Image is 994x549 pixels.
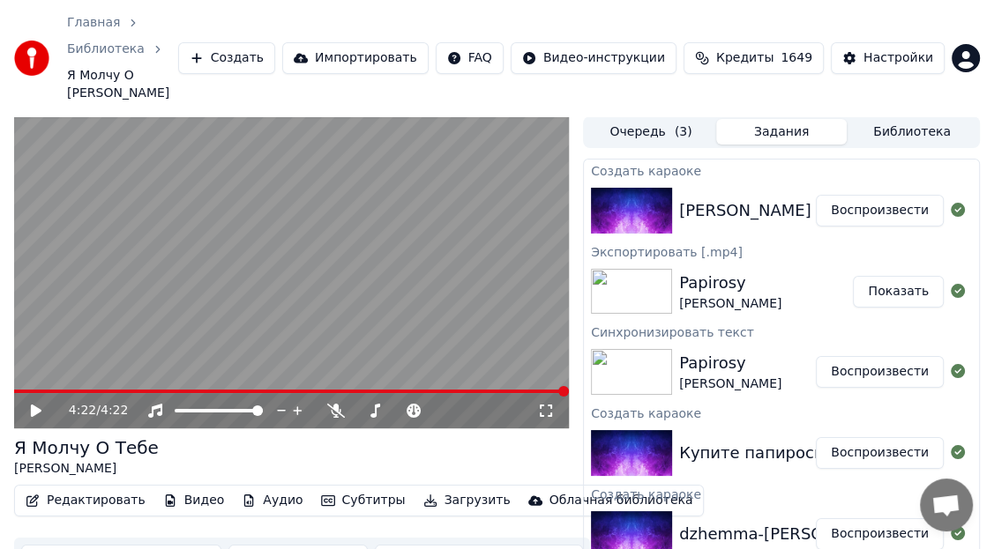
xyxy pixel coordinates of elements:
[679,375,781,393] div: [PERSON_NAME]
[67,14,178,102] nav: breadcrumb
[14,435,159,460] div: Я Молчу О Тебе
[679,522,895,546] div: dzhemma-[PERSON_NAME]
[781,49,812,67] span: 1649
[511,42,676,74] button: Видео-инструкции
[679,351,781,375] div: Papirosy
[235,488,310,513] button: Аудио
[863,49,933,67] div: Настройки
[584,483,979,504] div: Создать караоке
[853,276,944,308] button: Показать
[436,42,504,74] button: FAQ
[69,402,111,419] div: /
[584,160,979,181] div: Создать караоке
[67,14,120,32] a: Главная
[178,42,275,74] button: Создать
[816,356,944,388] button: Воспроизвести
[549,492,693,509] div: Облачная библиотека
[14,41,49,76] img: youka
[416,488,518,513] button: Загрузить
[67,67,178,102] span: Я Молчу О [PERSON_NAME]
[69,402,96,419] span: 4:22
[584,241,979,262] div: Экспортировать [.mp4]
[816,195,944,226] button: Воспроизвести
[19,488,153,513] button: Редактировать
[716,119,847,145] button: Задания
[679,295,781,313] div: [PERSON_NAME]
[101,402,128,419] span: 4:22
[679,441,826,465] div: Купите папиросы
[584,402,979,423] div: Создать караоке
[716,49,774,67] span: Кредиты
[156,488,232,513] button: Видео
[67,41,145,58] a: Библиотека
[586,119,716,145] button: Очередь
[920,479,973,531] a: Открытый чат
[684,42,824,74] button: Кредиты1649
[679,271,781,295] div: Papirosy
[675,123,692,141] span: ( 3 )
[14,460,159,478] div: [PERSON_NAME]
[584,321,979,342] div: Синхронизировать текст
[314,488,413,513] button: Субтитры
[847,119,977,145] button: Библиотека
[679,198,957,223] div: [PERSON_NAME] - Я Молчу О Тебе
[831,42,945,74] button: Настройки
[816,437,944,469] button: Воспроизвести
[282,42,429,74] button: Импортировать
